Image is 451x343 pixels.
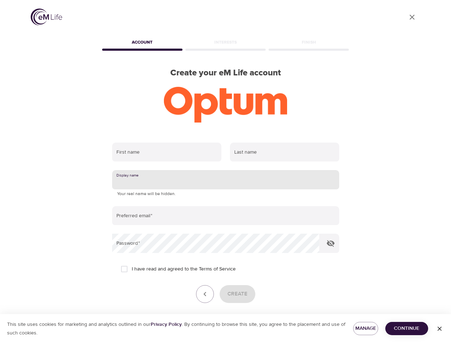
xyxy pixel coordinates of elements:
img: Optum-logo-ora-RGB.png [164,87,287,123]
a: Privacy Policy [151,321,182,328]
p: Your real name will be hidden. [117,190,334,198]
span: Continue [391,324,422,333]
h2: Create your eM Life account [101,68,351,78]
button: Continue [385,322,428,335]
span: Manage [359,324,372,333]
img: logo [31,9,62,25]
button: Manage [353,322,378,335]
span: I have read and agreed to the [132,265,236,273]
a: Terms of Service [199,265,236,273]
a: close [404,9,421,26]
